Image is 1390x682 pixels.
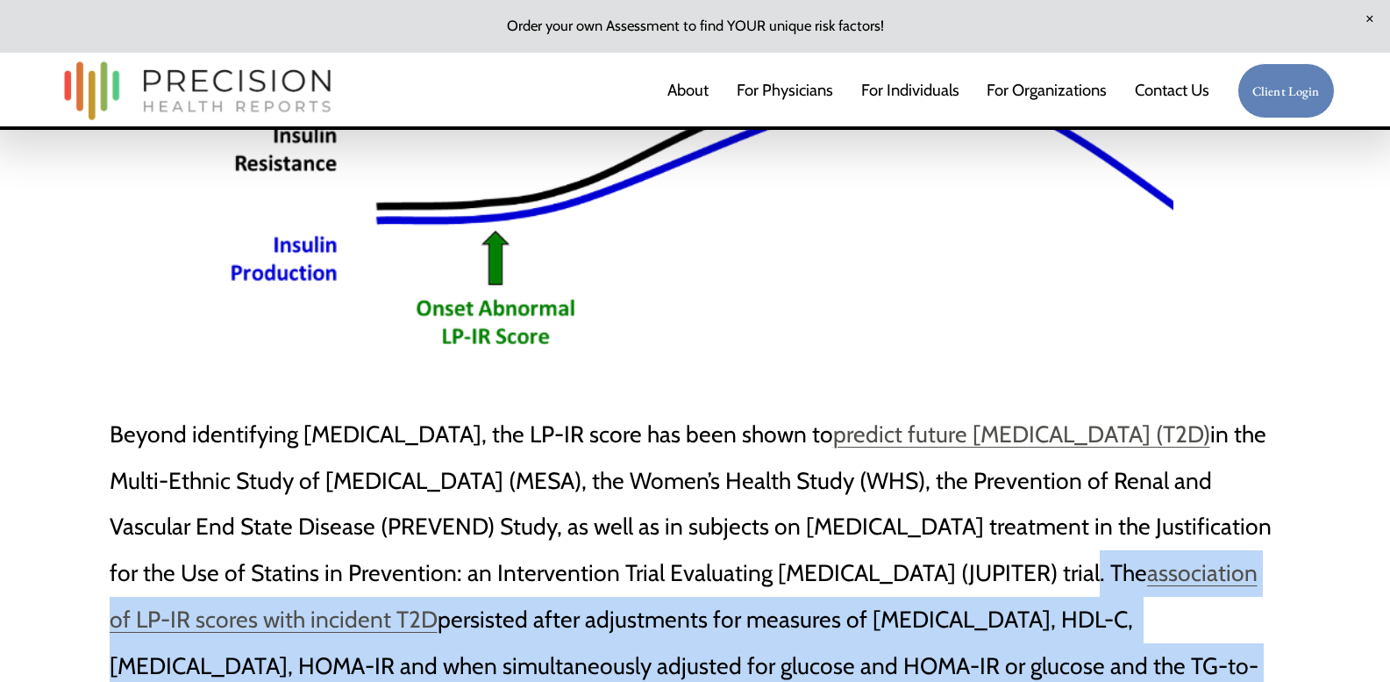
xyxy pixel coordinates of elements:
[1135,73,1209,109] a: Contact Us
[833,420,1210,449] a: predict future [MEDICAL_DATA] (T2D)
[737,73,833,109] a: For Physicians
[987,73,1107,109] a: folder dropdown
[1302,598,1390,682] div: Sohbet Aracı
[861,73,959,109] a: For Individuals
[987,75,1107,107] span: For Organizations
[55,54,339,128] img: Precision Health Reports
[1302,598,1390,682] iframe: Chat Widget
[1237,63,1335,118] a: Client Login
[667,73,709,109] a: About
